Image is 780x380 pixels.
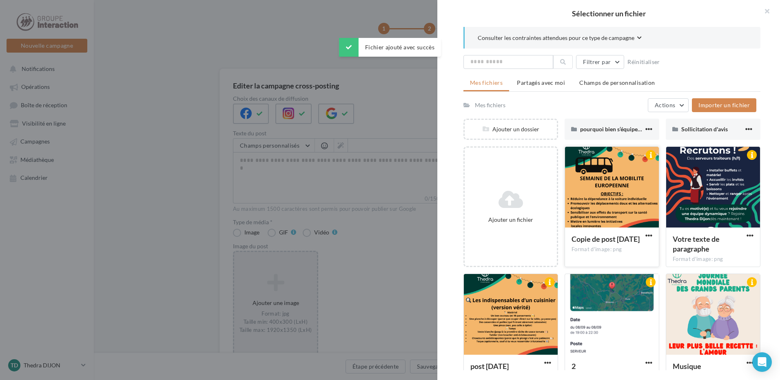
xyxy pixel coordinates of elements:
[468,216,554,224] div: Ajouter un fichier
[478,33,642,44] button: Consulter les contraintes attendues pour ce type de campagne
[579,79,655,86] span: Champs de personnalisation
[339,38,441,57] div: Fichier ajouté avec succès
[692,98,756,112] button: Importer un fichier
[478,34,634,42] span: Consulter les contraintes attendues pour ce type de campagne
[450,10,767,17] h2: Sélectionner un fichier
[580,126,667,133] span: pourquoi bien s‘équiper en cuisine
[752,352,772,372] div: Open Intercom Messenger
[572,362,576,371] span: 2
[475,101,505,109] div: Mes fichiers
[655,102,675,108] span: Actions
[576,55,624,69] button: Filtrer par
[681,126,728,133] span: Sollicitation d'avis
[698,102,750,108] span: Importer un fichier
[572,246,652,253] div: Format d'image: png
[648,98,689,112] button: Actions
[572,234,640,243] span: Copie de post 8 aout
[624,57,663,67] button: Réinitialiser
[517,79,565,86] span: Partagés avec moi
[673,362,701,371] span: Musique
[470,79,503,86] span: Mes fichiers
[470,362,509,371] span: post 8 aout
[673,234,720,253] span: Votre texte de paragraphe
[465,125,557,133] div: Ajouter un dossier
[673,256,753,263] div: Format d'image: png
